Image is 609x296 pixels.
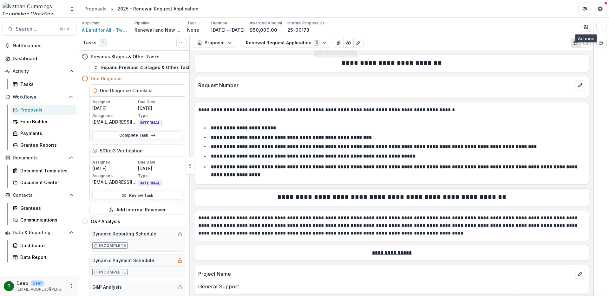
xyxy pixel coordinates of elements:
[20,81,71,87] div: Tasks
[20,179,71,186] div: Document Center
[92,159,137,165] p: Assigned
[92,165,137,172] p: [DATE]
[16,286,65,292] p: [EMAIL_ADDRESS][PERSON_NAME][DOMAIN_NAME]
[138,159,182,165] p: Due Date
[3,41,76,51] button: Notifications
[82,20,100,26] p: Applicant
[138,180,162,186] span: INTERNAL
[92,132,182,139] a: Complete Task
[10,105,76,115] a: Proposals
[198,283,585,290] p: General Support
[571,38,581,48] button: Plaintext view
[3,23,76,35] button: Search...
[20,167,71,174] div: Document Templates
[92,230,156,237] h5: Dynamic Reporting Schedule
[3,3,65,15] img: Nathan Cummings Foundation Workflow Sandbox logo
[92,105,137,112] p: [DATE]
[10,252,76,262] a: Data Report
[579,3,591,15] button: Partners
[92,284,122,290] h5: G&P Analysis
[99,243,126,248] p: Incomplete
[10,177,76,188] a: Document Center
[20,106,71,113] div: Proposals
[138,113,182,119] p: Type
[134,20,150,26] p: Pipeline
[211,20,227,26] p: Duration
[89,62,197,73] button: Expand Previous 4 Stages & Other Tasks
[82,4,201,13] nav: breadcrumb
[58,26,71,33] div: ⌘ + K
[92,113,137,119] p: Assignees
[3,228,76,238] button: Open Data & Reporting
[575,80,585,90] button: edit
[287,27,309,33] p: 25-00173
[198,270,573,278] p: Project Name
[91,75,122,82] h4: Due Diligence
[99,269,126,275] p: Incomplete
[211,27,245,33] p: [DATE] - [DATE]
[92,99,137,105] p: Assigned
[250,27,277,33] p: $50,000.00
[10,165,76,176] a: Document Templates
[575,269,585,279] button: edit
[8,284,10,288] div: Deep
[3,66,76,76] button: Open Activity
[100,147,143,154] h5: 501(c)3 Verification
[91,53,160,60] h4: Previous Stages & Other Tasks
[13,43,74,48] span: Notifications
[193,38,236,48] button: Proposal
[99,39,107,47] span: 1
[10,203,76,213] a: Grantees
[187,27,199,33] p: None
[20,118,71,125] div: Form Builder
[84,5,107,12] div: Proposals
[138,173,182,179] p: Type
[10,79,76,89] a: Tasks
[3,153,76,163] button: Open Documents
[13,94,66,100] span: Workflows
[198,81,573,89] p: Request Number
[242,38,331,48] button: Renewal Request Application3
[596,38,606,48] button: Expand right
[82,27,129,33] a: A Land for All - Two States One Homeland
[82,4,109,13] a: Proposals
[89,205,185,215] button: Add Internal Reviewer
[92,173,137,179] p: Assignees
[13,193,66,198] span: Contacts
[287,20,324,26] p: Internal Proposal ID
[20,130,71,137] div: Payments
[83,40,96,46] h3: Tasks
[31,280,44,286] p: User
[10,140,76,150] a: Grantee Reports
[20,242,71,249] div: Dashboard
[10,128,76,138] a: Payments
[117,5,199,12] div: 2025 - Renewal Request Application
[10,116,76,127] a: Form Builder
[580,38,591,48] button: PDF view
[16,280,28,286] p: Deep
[13,55,71,62] div: Dashboard
[13,69,66,74] span: Activity
[100,87,153,94] h5: Due Diligence Checklist
[68,282,75,290] button: More
[138,105,182,112] p: [DATE]
[250,20,282,26] p: Awarded Amount
[20,205,71,211] div: Grantees
[13,230,66,235] span: Data & Reporting
[138,165,182,172] p: [DATE]
[334,38,344,48] button: View Attached Files
[68,3,76,15] button: Open entity switcher
[92,119,137,125] p: [EMAIL_ADDRESS][DOMAIN_NAME]
[3,53,76,64] a: Dashboard
[3,190,76,200] button: Open Contacts
[10,215,76,225] a: Communications
[10,240,76,251] a: Dashboard
[138,120,162,126] span: INTERNAL
[3,92,76,102] button: Open Workflows
[20,216,71,223] div: Communications
[138,99,182,105] p: Due Date
[353,38,363,48] button: Edit as form
[92,179,137,185] p: [EMAIL_ADDRESS][DOMAIN_NAME]
[13,155,66,161] span: Documents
